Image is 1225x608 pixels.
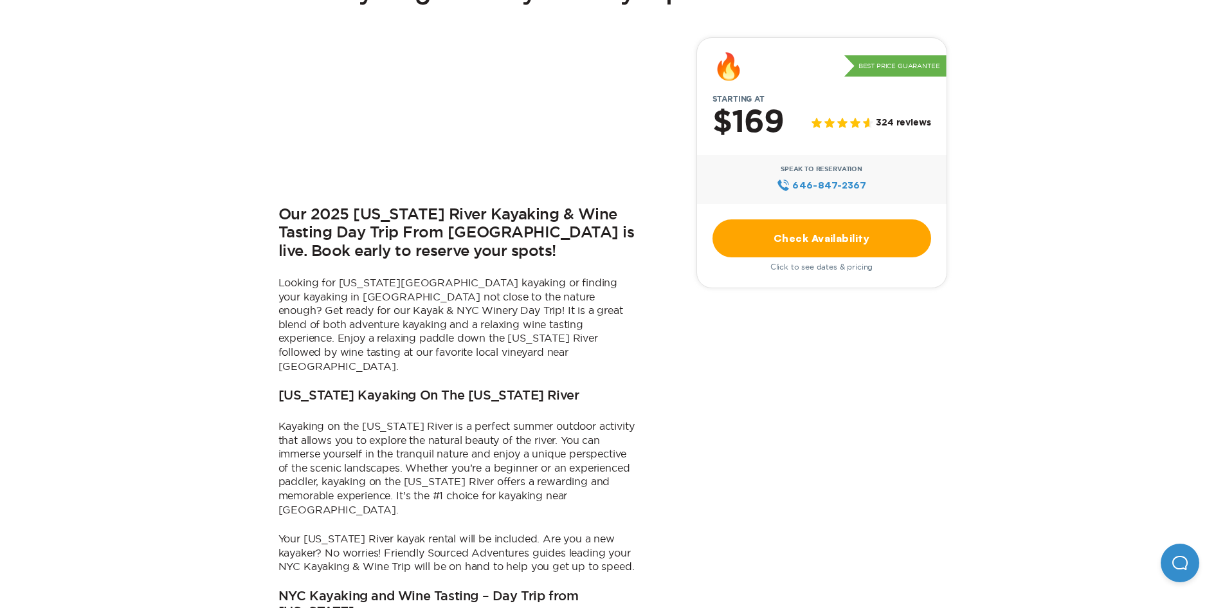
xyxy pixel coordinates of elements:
[1161,544,1199,582] iframe: Help Scout Beacon - Open
[278,276,639,373] p: Looking for [US_STATE][GEOGRAPHIC_DATA] kayaking or finding your kayaking in [GEOGRAPHIC_DATA] no...
[697,95,780,104] span: Starting at
[712,53,745,79] div: 🔥
[712,106,784,140] h2: $169
[278,419,639,517] p: Kayaking on the [US_STATE] River is a perfect summer outdoor activity that allows you to explore ...
[777,178,866,192] a: 646‍-847‍-2367
[792,178,866,192] span: 646‍-847‍-2367
[278,389,579,404] h3: [US_STATE] Kayaking On The [US_STATE] River
[278,532,639,574] p: Your [US_STATE] River kayak rental will be included. Are you a new kayaker? No worries! Friendly ...
[844,55,947,77] p: Best Price Guarantee
[876,118,930,129] span: 324 reviews
[781,165,862,173] span: Speak to Reservation
[712,219,931,257] a: Check Availability
[770,263,873,272] span: Click to see dates & pricing
[278,206,639,261] h2: Our 2025 [US_STATE] River Kayaking & Wine Tasting Day Trip From [GEOGRAPHIC_DATA] is live. Book e...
